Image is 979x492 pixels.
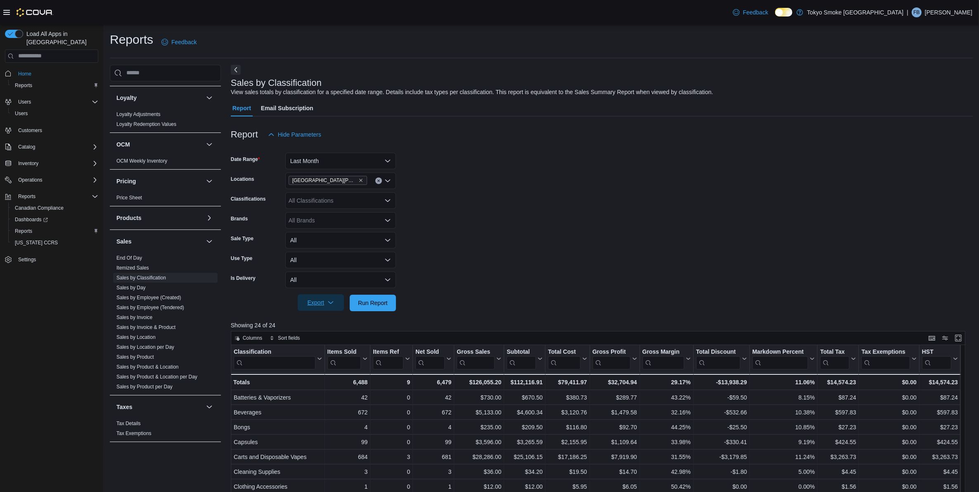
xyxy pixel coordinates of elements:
[415,348,445,369] div: Net Sold
[922,452,958,462] div: $3,263.73
[116,344,174,350] span: Sales by Location per Day
[116,384,173,390] a: Sales by Product per Day
[18,256,36,263] span: Settings
[204,176,214,186] button: Pricing
[5,64,98,287] nav: Complex example
[327,377,367,387] div: 6,488
[18,99,31,105] span: Users
[2,124,102,136] button: Customers
[922,348,951,356] div: HST
[234,393,322,402] div: Batteries & Vaporizers
[116,140,130,149] h3: OCM
[2,253,102,265] button: Settings
[2,191,102,202] button: Reports
[243,335,262,341] span: Columns
[116,285,146,291] a: Sales by Day
[548,377,587,387] div: $79,411.97
[507,422,543,432] div: $209.50
[116,94,203,102] button: Loyalty
[15,125,45,135] a: Customers
[15,228,32,234] span: Reports
[752,393,815,402] div: 8.15%
[116,403,203,411] button: Taxes
[116,354,154,360] a: Sales by Product
[696,393,747,402] div: -$59.50
[116,214,203,222] button: Products
[752,348,815,369] button: Markdown Percent
[234,452,322,462] div: Carts and Disposable Vapes
[110,193,221,206] div: Pricing
[457,377,501,387] div: $126,055.20
[116,430,152,437] span: Tax Exemptions
[922,393,958,402] div: $87.24
[116,294,181,301] span: Sales by Employee (Created)
[234,348,315,369] div: Classification
[507,377,543,387] div: $112,116.91
[457,437,501,447] div: $3,596.00
[415,377,451,387] div: 6,479
[15,110,28,117] span: Users
[752,422,815,432] div: 10.85%
[752,452,815,462] div: 11.24%
[18,177,43,183] span: Operations
[820,422,856,432] div: $27.23
[8,237,102,248] button: [US_STATE] CCRS
[457,407,501,417] div: $5,133.00
[775,8,792,17] input: Dark Mode
[116,305,184,310] a: Sales by Employee (Tendered)
[116,237,203,246] button: Sales
[15,69,35,79] a: Home
[231,78,322,88] h3: Sales by Classification
[116,94,137,102] h3: Loyalty
[327,422,367,432] div: 4
[415,393,451,402] div: 42
[171,38,197,46] span: Feedback
[592,377,637,387] div: $32,704.94
[820,348,849,356] div: Total Tax
[116,324,175,330] a: Sales by Invoice & Product
[350,295,396,311] button: Run Report
[116,237,132,246] h3: Sales
[116,430,152,436] a: Tax Exemptions
[861,348,910,369] div: Tax Exemptions
[17,8,53,17] img: Cova
[592,452,637,462] div: $7,919.90
[2,174,102,186] button: Operations
[116,177,203,185] button: Pricing
[12,80,98,90] span: Reports
[116,403,133,411] h3: Taxes
[358,299,388,307] span: Run Report
[232,100,251,116] span: Report
[642,348,684,356] div: Gross Margin
[2,141,102,153] button: Catalog
[116,158,167,164] a: OCM Weekly Inventory
[12,203,67,213] a: Canadian Compliance
[231,156,260,163] label: Date Range
[373,437,410,447] div: 0
[696,348,740,369] div: Total Discount
[292,176,357,184] span: [GEOGRAPHIC_DATA][PERSON_NAME]
[592,407,637,417] div: $1,479.58
[373,348,403,356] div: Items Ref
[116,315,152,320] a: Sales by Invoice
[231,130,258,140] h3: Report
[116,314,152,321] span: Sales by Invoice
[696,452,747,462] div: -$3,179.85
[415,348,445,356] div: Net Sold
[696,407,747,417] div: -$532.66
[907,7,908,17] p: |
[592,348,630,356] div: Gross Profit
[15,239,58,246] span: [US_STATE] CCRS
[15,158,42,168] button: Inventory
[231,215,248,222] label: Brands
[327,467,367,477] div: 3
[116,177,136,185] h3: Pricing
[327,407,367,417] div: 672
[913,7,920,17] span: FB
[15,192,98,201] span: Reports
[548,452,587,462] div: $17,186.25
[204,213,214,223] button: Products
[158,34,200,50] a: Feedback
[457,393,501,402] div: $730.00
